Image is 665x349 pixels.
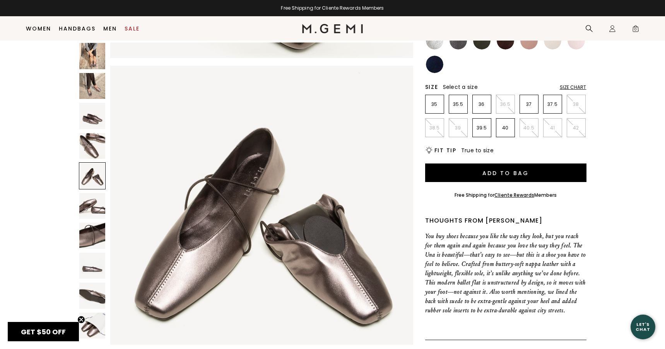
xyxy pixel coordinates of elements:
[449,125,467,131] p: 39
[79,103,106,129] img: The Una
[77,316,85,323] button: Close teaser
[473,125,491,131] p: 39.5
[544,125,562,131] p: 41
[425,84,438,90] h2: Size
[520,125,538,131] p: 40.5
[520,32,538,49] img: Antique Rose
[461,146,494,154] span: True to size
[449,101,467,107] p: 35.5
[496,125,515,131] p: 40
[426,32,443,49] img: Silver
[632,26,639,34] span: 0
[79,223,106,249] img: The Una
[520,101,538,107] p: 37
[103,26,117,32] a: Men
[79,253,106,279] img: The Una
[473,101,491,107] p: 36
[473,32,491,49] img: Military
[631,322,655,332] div: Let's Chat
[125,26,140,32] a: Sale
[8,322,79,341] div: GET $50 OFFClose teaser
[21,327,66,337] span: GET $50 OFF
[434,147,456,153] h2: Fit Tip
[494,192,534,198] a: Cliente Rewards
[455,192,557,198] div: Free Shipping for Members
[79,283,106,309] img: The Una
[26,26,51,32] a: Women
[79,73,106,99] img: The Una
[426,56,443,73] img: Navy
[544,32,561,49] img: Ecru
[302,24,363,33] img: M.Gemi
[79,313,106,339] img: The Una
[567,125,585,131] p: 42
[496,101,515,107] p: 36.5
[425,216,586,225] div: Thoughts from [PERSON_NAME]
[544,101,562,107] p: 37.5
[567,101,585,107] p: 38
[79,133,106,159] img: The Una
[568,32,585,49] img: Ballerina Pink
[425,232,586,314] span: You buy shoes because you like the way they look, but you reach for them again and again because ...
[426,101,444,107] p: 35
[426,125,444,131] p: 38.5
[497,32,514,49] img: Chocolate
[450,32,467,49] img: Gunmetal
[59,26,96,32] a: Handbags
[425,163,586,182] button: Add to Bag
[79,193,106,219] img: The Una
[443,83,478,91] span: Select a size
[560,84,586,90] div: Size Chart
[79,43,106,69] img: The Una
